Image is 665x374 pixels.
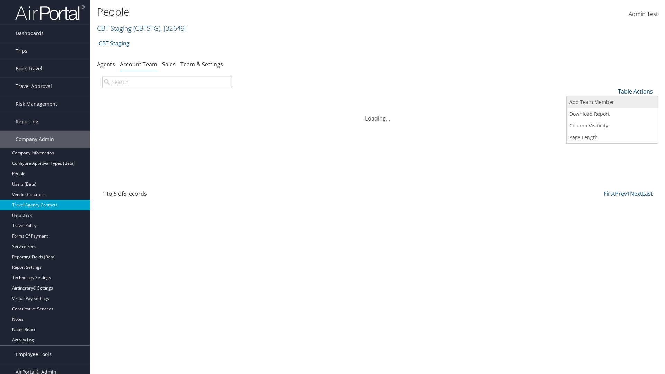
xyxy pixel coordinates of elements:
span: Reporting [16,113,38,130]
a: Page Length [567,132,658,143]
span: Employee Tools [16,346,52,363]
span: Dashboards [16,25,44,42]
span: Company Admin [16,131,54,148]
span: Trips [16,42,27,60]
span: Book Travel [16,60,42,77]
a: Add Team Member [567,96,658,108]
span: Risk Management [16,95,57,113]
a: Download Report [567,108,658,120]
a: Column Visibility [567,120,658,132]
span: Travel Approval [16,78,52,95]
img: airportal-logo.png [15,5,85,21]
